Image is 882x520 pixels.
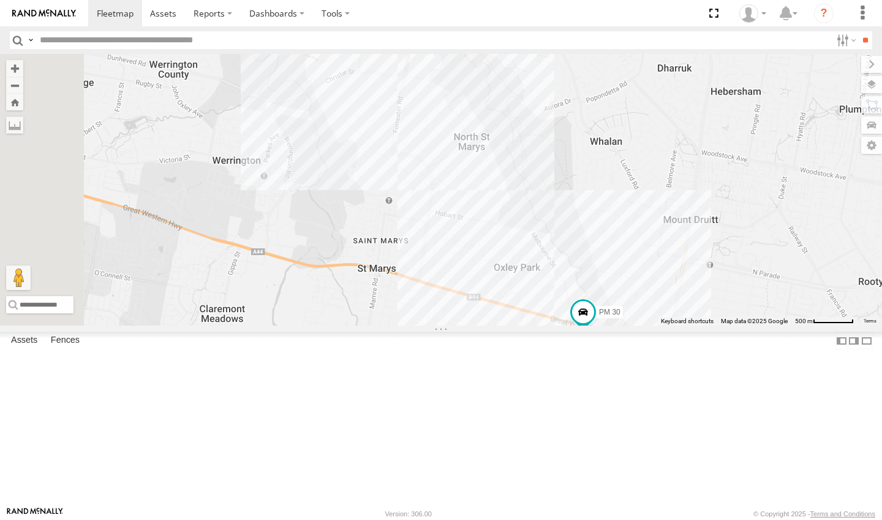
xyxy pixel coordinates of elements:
[599,308,620,316] span: PM 30
[810,510,875,518] a: Terms and Conditions
[12,9,76,18] img: rand-logo.svg
[861,137,882,154] label: Map Settings
[7,508,63,520] a: Visit our Website
[661,317,714,326] button: Keyboard shortcuts
[45,332,86,350] label: Fences
[735,4,771,23] div: Eric Yao
[6,117,23,134] label: Measure
[864,318,876,323] a: Terms (opens in new tab)
[5,332,43,350] label: Assets
[861,332,873,350] label: Hide Summary Table
[6,77,23,94] button: Zoom out
[795,318,813,324] span: 500 m
[848,332,860,350] label: Dock Summary Table to the Right
[835,332,848,350] label: Dock Summary Table to the Left
[832,31,858,49] label: Search Filter Options
[791,317,858,326] button: Map scale: 500 m per 63 pixels
[721,318,788,324] span: Map data ©2025 Google
[26,31,36,49] label: Search Query
[6,266,31,290] button: Drag Pegman onto the map to open Street View
[814,4,834,23] i: ?
[753,510,875,518] div: © Copyright 2025 -
[6,60,23,77] button: Zoom in
[385,510,432,518] div: Version: 306.00
[6,94,23,110] button: Zoom Home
